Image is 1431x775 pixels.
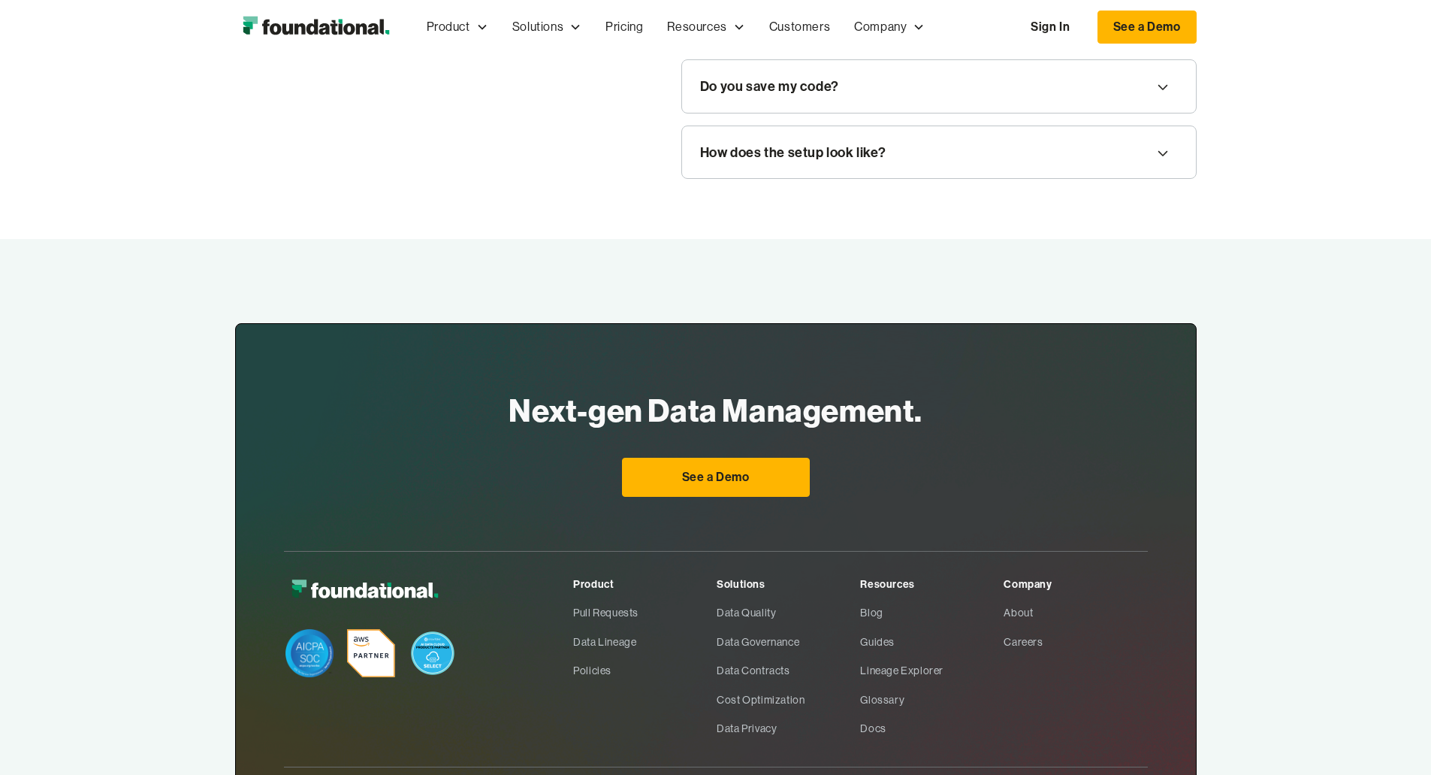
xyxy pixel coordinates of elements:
[1161,601,1431,775] iframe: Chat Widget
[860,686,1004,714] a: Glossary
[573,576,717,592] div: Product
[854,17,907,37] div: Company
[1161,601,1431,775] div: וידג'ט של צ'אט
[860,598,1004,627] a: Blog
[285,629,334,677] img: SOC Badge
[284,576,445,605] img: Foundational Logo White
[717,576,860,592] div: Solutions
[860,714,1004,743] a: Docs
[622,458,810,497] a: See a Demo
[573,628,717,656] a: Data Lineage
[509,387,922,434] h2: Next-gen Data Management.
[757,2,842,52] a: Customers
[842,2,937,52] div: Company
[1004,576,1147,592] div: Company
[717,714,860,743] a: Data Privacy
[860,576,1004,592] div: Resources
[415,2,500,52] div: Product
[573,656,717,685] a: Policies
[860,656,1004,685] a: Lineage Explorer
[667,17,726,37] div: Resources
[1016,11,1085,43] a: Sign In
[717,598,860,627] a: Data Quality
[655,2,756,52] div: Resources
[717,628,860,656] a: Data Governance
[512,17,563,37] div: Solutions
[235,12,397,42] img: Foundational Logo
[235,12,397,42] a: home
[1097,11,1197,44] a: See a Demo
[573,598,717,627] a: Pull Requests
[860,628,1004,656] a: Guides
[700,75,839,98] div: Do you save my code?
[593,2,655,52] a: Pricing
[427,17,470,37] div: Product
[717,686,860,714] a: Cost Optimization
[700,141,886,164] div: How does the setup look like?
[1004,598,1147,627] a: About
[500,2,593,52] div: Solutions
[1004,628,1147,656] a: Careers
[717,656,860,685] a: Data Contracts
